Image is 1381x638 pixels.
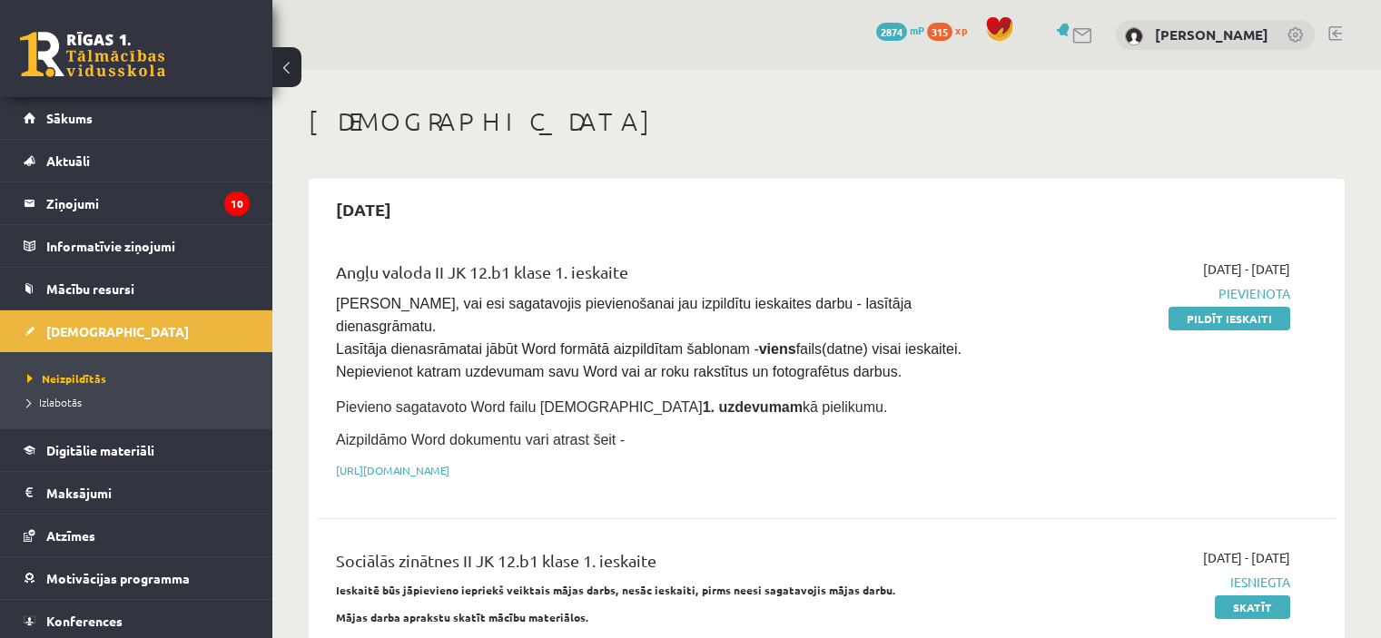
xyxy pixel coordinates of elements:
[703,399,803,415] strong: 1. uzdevumam
[46,110,93,126] span: Sākums
[1203,260,1290,279] span: [DATE] - [DATE]
[927,23,952,41] span: 315
[46,182,250,224] legend: Ziņojumi
[224,191,250,216] i: 10
[27,394,254,410] a: Izlabotās
[46,613,123,629] span: Konferences
[336,548,963,582] div: Sociālās zinātnes II JK 12.b1 klase 1. ieskaite
[1155,25,1268,44] a: [PERSON_NAME]
[336,432,625,447] span: Aizpildāmo Word dokumentu vari atrast šeit -
[927,23,976,37] a: 315 xp
[991,573,1290,592] span: Iesniegta
[24,472,250,514] a: Maksājumi
[1215,595,1290,619] a: Skatīt
[24,268,250,309] a: Mācību resursi
[318,188,409,231] h2: [DATE]
[876,23,924,37] a: 2874 mP
[336,463,449,477] a: [URL][DOMAIN_NAME]
[1203,548,1290,567] span: [DATE] - [DATE]
[336,399,887,415] span: Pievieno sagatavoto Word failu [DEMOGRAPHIC_DATA] kā pielikumu.
[24,97,250,139] a: Sākums
[24,515,250,556] a: Atzīmes
[46,442,154,458] span: Digitālie materiāli
[336,296,965,379] span: [PERSON_NAME], vai esi sagatavojis pievienošanai jau izpildītu ieskaites darbu - lasītāja dienasg...
[955,23,967,37] span: xp
[46,570,190,586] span: Motivācijas programma
[759,341,796,357] strong: viens
[46,472,250,514] legend: Maksājumi
[27,395,82,409] span: Izlabotās
[24,225,250,267] a: Informatīvie ziņojumi
[991,284,1290,303] span: Pievienota
[24,310,250,352] a: [DEMOGRAPHIC_DATA]
[309,106,1345,137] h1: [DEMOGRAPHIC_DATA]
[24,182,250,224] a: Ziņojumi10
[336,610,589,624] strong: Mājas darba aprakstu skatīt mācību materiālos.
[27,370,254,387] a: Neizpildītās
[1125,27,1143,45] img: Oļesja Demčenkova
[46,280,134,297] span: Mācību resursi
[1169,307,1290,330] a: Pildīt ieskaiti
[24,429,250,471] a: Digitālie materiāli
[20,32,165,77] a: Rīgas 1. Tālmācības vidusskola
[336,583,896,597] strong: Ieskaitē būs jāpievieno iepriekš veiktais mājas darbs, nesāc ieskaiti, pirms neesi sagatavojis mā...
[24,557,250,599] a: Motivācijas programma
[336,260,963,293] div: Angļu valoda II JK 12.b1 klase 1. ieskaite
[46,527,95,544] span: Atzīmes
[910,23,924,37] span: mP
[46,225,250,267] legend: Informatīvie ziņojumi
[27,371,106,386] span: Neizpildītās
[46,323,189,339] span: [DEMOGRAPHIC_DATA]
[46,152,90,169] span: Aktuāli
[876,23,907,41] span: 2874
[24,140,250,182] a: Aktuāli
